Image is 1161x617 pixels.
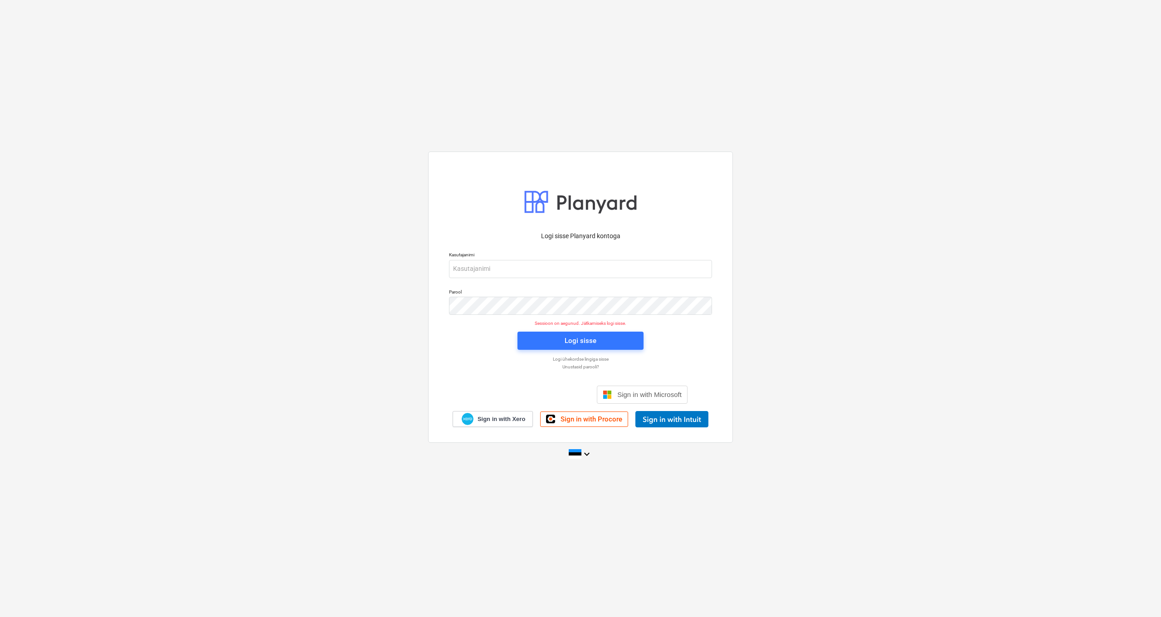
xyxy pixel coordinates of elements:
[540,411,628,427] a: Sign in with Procore
[449,260,712,278] input: Kasutajanimi
[561,415,622,423] span: Sign in with Procore
[603,390,612,399] img: Microsoft logo
[478,415,525,423] span: Sign in with Xero
[449,231,712,241] p: Logi sisse Planyard kontoga
[449,289,712,297] p: Parool
[581,449,592,460] i: keyboard_arrow_down
[473,385,590,405] div: Logi sisse Google’i kontoga. Avaneb uuel vahelehel
[453,411,533,427] a: Sign in with Xero
[449,252,712,260] p: Kasutajanimi
[444,364,717,370] a: Unustasid parooli?
[462,413,473,425] img: Xero logo
[444,320,717,326] p: Sessioon on aegunud. Jätkamiseks logi sisse.
[617,391,682,398] span: Sign in with Microsoft
[1116,573,1161,617] iframe: Chat Widget
[444,356,717,362] a: Logi ühekordse lingiga sisse
[517,332,644,350] button: Logi sisse
[469,385,594,405] iframe: Sisselogimine Google'i nupu abil
[565,335,596,347] div: Logi sisse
